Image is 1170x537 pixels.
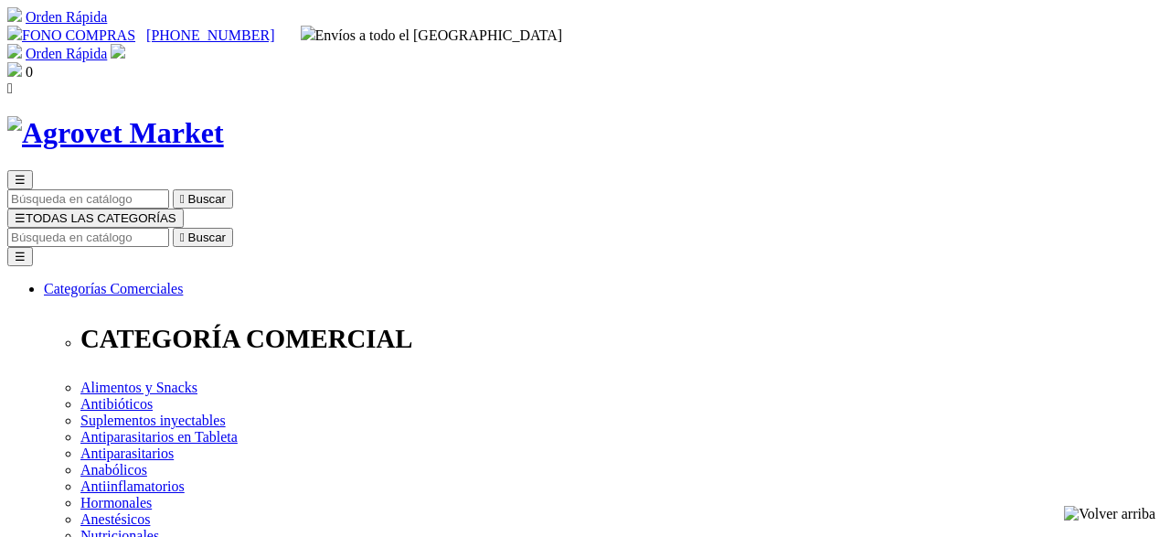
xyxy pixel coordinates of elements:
img: user.svg [111,44,125,59]
img: Agrovet Market [7,116,224,150]
a: Categorías Comerciales [44,281,183,296]
a: Antiinflamatorios [80,478,185,494]
i:  [180,231,185,244]
a: Anestésicos [80,511,150,527]
a: [PHONE_NUMBER] [146,27,274,43]
a: Antiparasitarios en Tableta [80,429,238,445]
span: ☰ [15,211,26,225]
span: 0 [26,64,33,80]
button: ☰ [7,170,33,189]
a: FONO COMPRAS [7,27,135,43]
img: phone.svg [7,26,22,40]
img: delivery-truck.svg [301,26,315,40]
a: Acceda a su cuenta de cliente [111,46,125,61]
i:  [180,192,185,206]
i:  [7,81,13,96]
a: Suplementos inyectables [80,413,226,428]
a: Hormonales [80,495,152,510]
span: Buscar [188,231,226,244]
span: Buscar [188,192,226,206]
a: Orden Rápida [26,46,107,61]
a: Anabólicos [80,462,147,478]
a: Antiparasitarios [80,446,174,461]
a: Orden Rápida [26,9,107,25]
button: ☰TODAS LAS CATEGORÍAS [7,209,184,228]
img: shopping-cart.svg [7,7,22,22]
p: CATEGORÍA COMERCIAL [80,324,1163,354]
span: Envíos a todo el [GEOGRAPHIC_DATA] [301,27,563,43]
button: ☰ [7,247,33,266]
input: Buscar [7,228,169,247]
img: shopping-bag.svg [7,62,22,77]
span: ☰ [15,173,26,187]
a: Antibióticos [80,396,153,412]
button:  Buscar [173,189,233,209]
img: shopping-cart.svg [7,44,22,59]
button:  Buscar [173,228,233,247]
img: Volver arriba [1064,506,1155,522]
a: Alimentos y Snacks [80,380,197,395]
input: Buscar [7,189,169,209]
